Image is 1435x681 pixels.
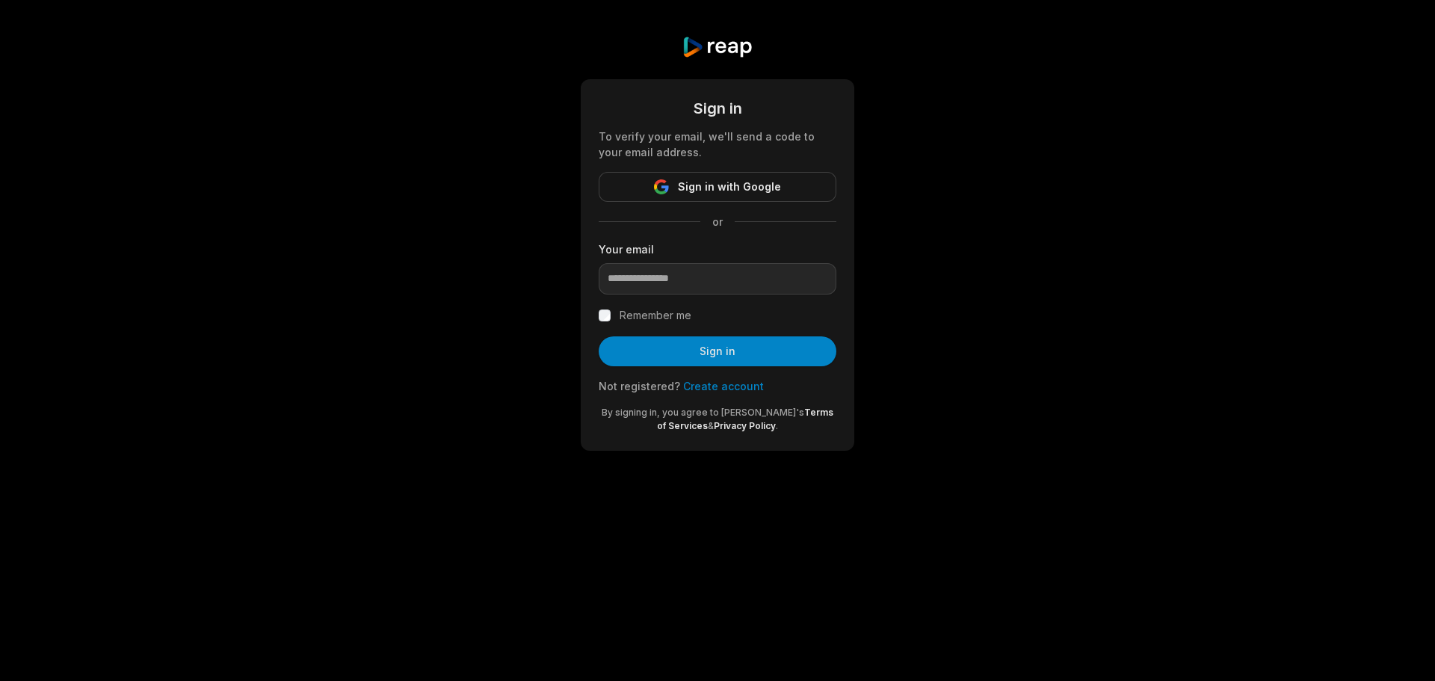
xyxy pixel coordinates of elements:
[776,420,778,431] span: .
[708,420,714,431] span: &
[599,172,836,202] button: Sign in with Google
[683,380,764,392] a: Create account
[678,178,781,196] span: Sign in with Google
[657,407,833,431] a: Terms of Services
[599,97,836,120] div: Sign in
[620,306,691,324] label: Remember me
[599,380,680,392] span: Not registered?
[682,36,753,58] img: reap
[714,420,776,431] a: Privacy Policy
[602,407,804,418] span: By signing in, you agree to [PERSON_NAME]'s
[599,336,836,366] button: Sign in
[599,241,836,257] label: Your email
[700,214,735,229] span: or
[599,129,836,160] div: To verify your email, we'll send a code to your email address.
